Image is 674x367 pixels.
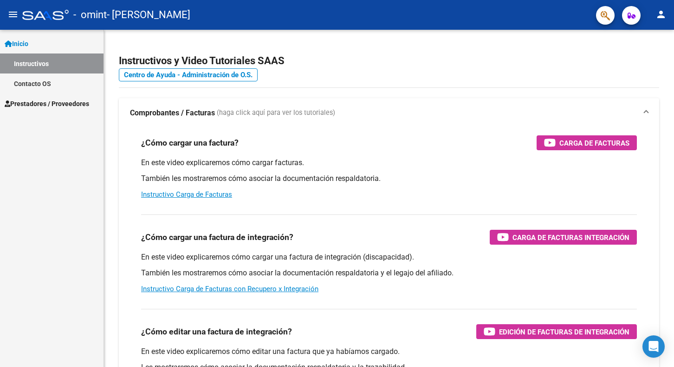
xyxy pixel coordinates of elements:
[130,108,215,118] strong: Comprobantes / Facturas
[5,39,28,49] span: Inicio
[119,52,659,70] h2: Instructivos y Video Tutoriales SAAS
[141,347,637,357] p: En este video explicaremos cómo editar una factura que ya habíamos cargado.
[141,285,318,293] a: Instructivo Carga de Facturas con Recupero x Integración
[512,232,629,243] span: Carga de Facturas Integración
[141,158,637,168] p: En este video explicaremos cómo cargar facturas.
[73,5,107,25] span: - omint
[141,231,293,244] h3: ¿Cómo cargar una factura de integración?
[141,325,292,338] h3: ¿Cómo editar una factura de integración?
[107,5,190,25] span: - [PERSON_NAME]
[141,173,637,184] p: También les mostraremos cómo asociar la documentación respaldatoria.
[655,9,667,20] mat-icon: person
[559,137,629,149] span: Carga de Facturas
[5,99,89,109] span: Prestadores / Proveedores
[119,98,659,128] mat-expansion-panel-header: Comprobantes / Facturas (haga click aquí para ver los tutoriales)
[490,230,637,245] button: Carga de Facturas Integración
[642,335,665,358] div: Open Intercom Messenger
[537,135,637,150] button: Carga de Facturas
[141,136,239,149] h3: ¿Cómo cargar una factura?
[7,9,19,20] mat-icon: menu
[141,268,637,278] p: También les mostraremos cómo asociar la documentación respaldatoria y el legajo del afiliado.
[217,108,335,118] span: (haga click aquí para ver los tutoriales)
[119,68,258,81] a: Centro de Ayuda - Administración de O.S.
[476,324,637,339] button: Edición de Facturas de integración
[141,190,232,199] a: Instructivo Carga de Facturas
[141,252,637,262] p: En este video explicaremos cómo cargar una factura de integración (discapacidad).
[499,326,629,338] span: Edición de Facturas de integración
